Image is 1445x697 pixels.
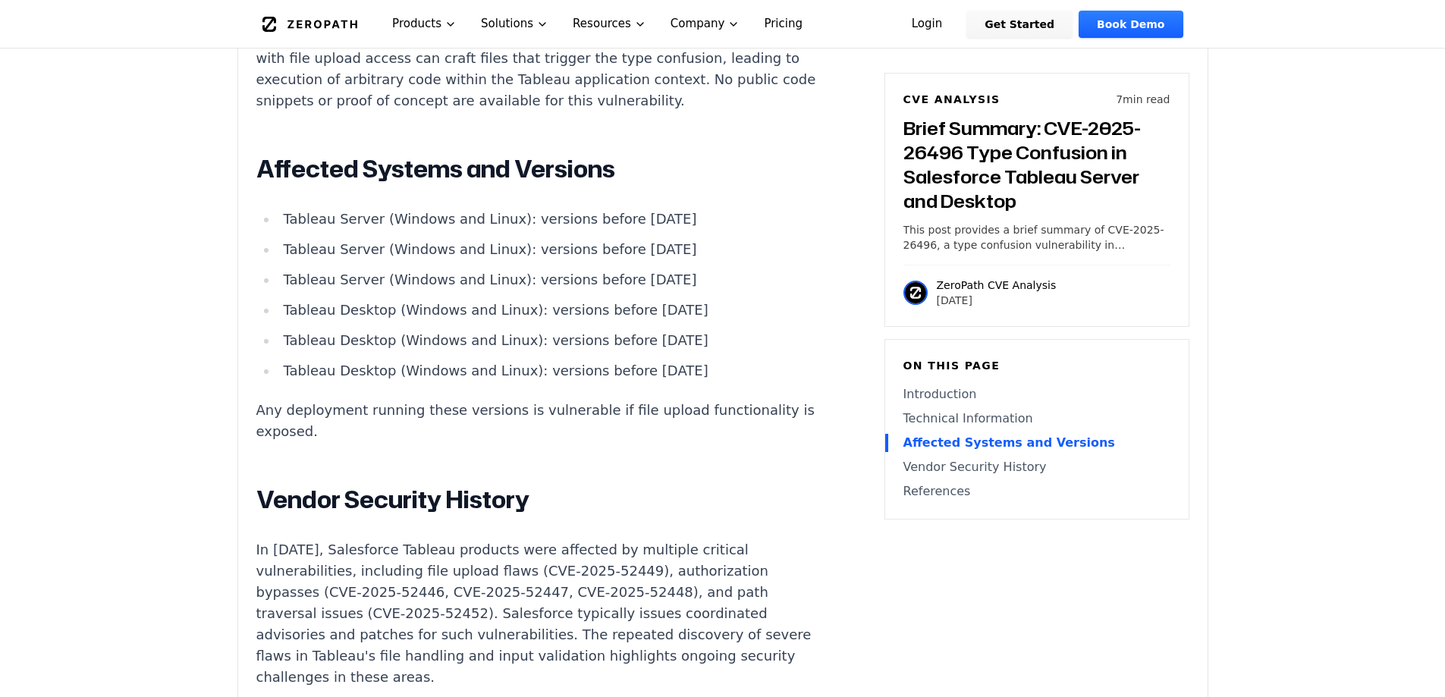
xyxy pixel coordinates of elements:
h2: Vendor Security History [256,485,821,515]
li: Tableau Desktop (Windows and Linux): versions before [DATE] [278,360,821,381]
a: References [903,482,1170,501]
a: Introduction [903,385,1170,403]
p: In [DATE], Salesforce Tableau products were affected by multiple critical vulnerabilities, includ... [256,539,821,688]
p: The vulnerability affects both Windows and Linux versions, indicating that the flaw exists in cor... [256,5,821,111]
li: Tableau Desktop (Windows and Linux): versions before [DATE] [278,330,821,351]
a: Get Started [966,11,1073,38]
a: Affected Systems and Versions [903,434,1170,452]
li: Tableau Server (Windows and Linux): versions before [DATE] [278,209,821,230]
p: This post provides a brief summary of CVE-2025-26496, a type confusion vulnerability in Salesforc... [903,222,1170,253]
p: ZeroPath CVE Analysis [937,278,1057,293]
img: ZeroPath CVE Analysis [903,281,928,305]
h3: Brief Summary: CVE-2025-26496 Type Confusion in Salesforce Tableau Server and Desktop [903,116,1170,213]
h6: On this page [903,358,1170,373]
li: Tableau Server (Windows and Linux): versions before [DATE] [278,269,821,290]
a: Vendor Security History [903,458,1170,476]
a: Login [894,11,961,38]
a: Technical Information [903,410,1170,428]
h2: Affected Systems and Versions [256,154,821,184]
h6: CVE Analysis [903,92,1001,107]
a: Book Demo [1079,11,1183,38]
p: [DATE] [937,293,1057,308]
li: Tableau Server (Windows and Linux): versions before [DATE] [278,239,821,260]
p: Any deployment running these versions is vulnerable if file upload functionality is exposed. [256,400,821,442]
p: 7 min read [1116,92,1170,107]
li: Tableau Desktop (Windows and Linux): versions before [DATE] [278,300,821,321]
